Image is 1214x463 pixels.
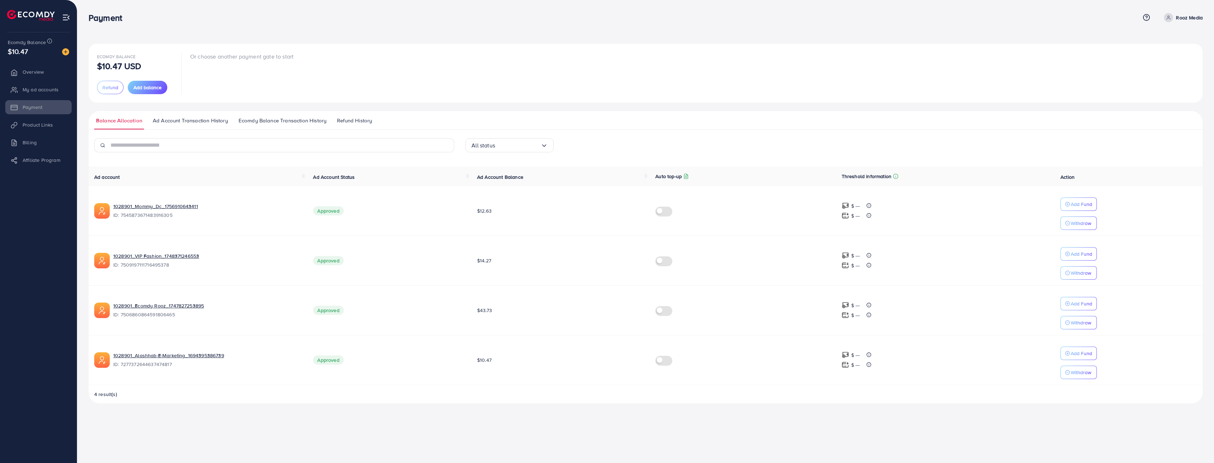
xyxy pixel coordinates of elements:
[1161,13,1203,22] a: Rooz Media
[96,117,142,124] span: Balance Allocation
[477,207,492,214] span: $12.63
[1071,200,1092,208] p: Add Fund
[842,212,849,219] img: top-up amount
[477,257,491,264] span: $14.27
[851,361,860,369] p: $ ---
[8,46,28,56] span: $10.47
[1060,347,1097,360] button: Add Fund
[851,212,860,220] p: $ ---
[128,81,167,94] button: Add balance
[1060,197,1097,211] button: Add Fund
[1071,250,1092,258] p: Add Fund
[465,138,554,152] div: Search for option
[113,311,302,318] span: ID: 7506860864591806465
[1060,316,1097,329] button: Withdraw
[113,203,198,210] a: 1028901_Mommy_Dc_1756910643411
[477,173,523,181] span: Ad Account Balance
[655,172,682,181] p: Auto top-up
[1176,13,1203,22] p: Rooz Media
[495,140,541,151] input: Search for option
[97,54,136,60] span: Ecomdy Balance
[1071,349,1092,358] p: Add Fund
[851,311,860,319] p: $ ---
[113,352,302,368] div: <span class='underline'>1028901_Alashhab-E-Marketing_1694395386739</span></br>7277372644637474817
[113,203,302,219] div: <span class='underline'>1028901_Mommy_Dc_1756910643411</span></br>7545873671483916305
[89,13,128,23] h3: Payment
[113,302,302,318] div: <span class='underline'>1028901_Ecomdy Rooz_1747827253895</span></br>7506860864591806465
[62,48,69,55] img: image
[842,311,849,319] img: top-up amount
[94,303,110,318] img: ic-ads-acc.e4c84228.svg
[1060,173,1075,181] span: Action
[313,256,343,265] span: Approved
[113,252,302,269] div: <span class='underline'>1028901_VIP Fashion_1748371246553</span></br>7509197111716495378
[113,212,302,219] span: ID: 7545873671483916305
[1060,217,1097,230] button: Withdraw
[94,173,120,181] span: Ad account
[239,117,326,124] span: Ecomdy Balance Transaction History
[1060,366,1097,379] button: Withdraw
[113,261,302,268] span: ID: 7509197111716495378
[851,351,860,359] p: $ ---
[851,251,860,260] p: $ ---
[477,357,492,364] span: $10.47
[113,352,224,359] a: 1028901_Alashhab-E-Marketing_1694395386739
[97,62,142,70] p: $10.47 USD
[851,202,860,210] p: $ ---
[337,117,372,124] span: Refund History
[471,140,495,151] span: All status
[842,202,849,209] img: top-up amount
[313,306,343,315] span: Approved
[113,302,204,309] a: 1028901_Ecomdy Rooz_1747827253895
[94,352,110,368] img: ic-ads-acc.e4c84228.svg
[8,39,46,46] span: Ecomdy Balance
[842,262,849,269] img: top-up amount
[133,84,162,91] span: Add balance
[1071,269,1091,277] p: Withdraw
[190,52,294,61] p: Or choose another payment gate to start
[842,361,849,368] img: top-up amount
[1060,266,1097,280] button: Withdraw
[7,10,55,21] img: logo
[842,351,849,359] img: top-up amount
[62,13,70,22] img: menu
[1060,297,1097,310] button: Add Fund
[1071,318,1091,327] p: Withdraw
[313,355,343,365] span: Approved
[851,301,860,310] p: $ ---
[313,173,355,181] span: Ad Account Status
[113,252,199,260] a: 1028901_VIP Fashion_1748371246553
[94,253,110,268] img: ic-ads-acc.e4c84228.svg
[1071,299,1092,308] p: Add Fund
[94,203,110,219] img: ic-ads-acc.e4c84228.svg
[313,206,343,215] span: Approved
[97,81,124,94] button: Refund
[842,172,891,181] p: Threshold information
[102,84,118,91] span: Refund
[94,391,117,398] span: 4 result(s)
[851,261,860,270] p: $ ---
[1060,247,1097,261] button: Add Fund
[1071,368,1091,377] p: Withdraw
[153,117,228,124] span: Ad Account Transaction History
[842,301,849,309] img: top-up amount
[1071,219,1091,227] p: Withdraw
[842,252,849,259] img: top-up amount
[477,307,492,314] span: $43.73
[113,361,302,368] span: ID: 7277372644637474817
